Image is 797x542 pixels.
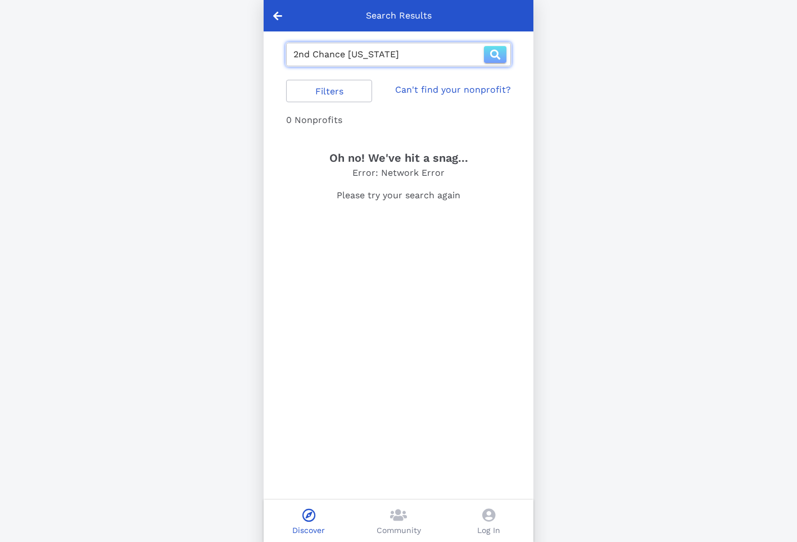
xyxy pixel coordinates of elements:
p: Log In [477,525,500,536]
p: Error: Network Error [286,166,511,180]
p: Discover [292,525,325,536]
p: Please try your search again [286,189,511,202]
button: Filters [286,80,372,102]
a: Can't find your nonprofit? [395,83,511,97]
p: Community [377,525,421,536]
p: Search Results [366,9,432,22]
div: 0 Nonprofits [286,113,511,127]
input: Search by name, location, EIN, or keyword [293,45,484,63]
h3: Oh no! We've hit a snag... [286,149,511,166]
span: Filters [296,86,363,97]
